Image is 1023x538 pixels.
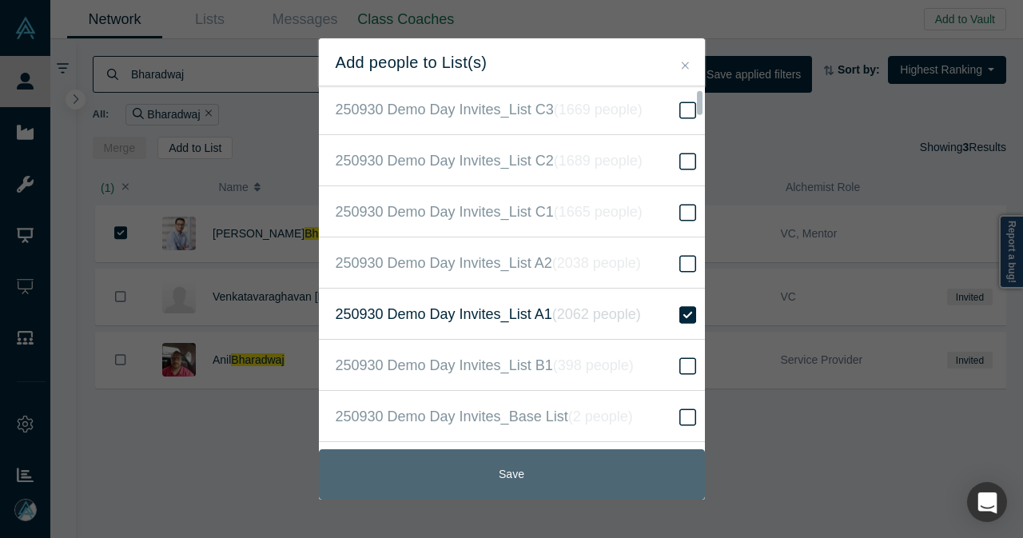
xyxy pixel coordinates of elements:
span: 250930 Demo Day Invites_List A1 [336,303,641,325]
span: 250930 Demo Day Invites_Base List [336,405,633,428]
button: Save [319,449,705,500]
span: 250930 Demo Day Invites_List B1 [336,354,634,377]
i: ( 2062 people ) [552,306,641,322]
i: ( 1689 people ) [554,153,643,169]
span: 250930 Demo Day Invites_List C1 [336,201,643,223]
button: Close [677,57,694,75]
i: ( 2038 people ) [552,255,641,271]
span: 250930 Demo Day Invites_List C2 [336,149,643,172]
h2: Add people to List(s) [336,53,688,72]
span: 250930 Demo Day Invites_List C3 [336,98,643,121]
i: ( 1669 people ) [554,102,643,118]
i: ( 1665 people ) [554,204,643,220]
i: ( 2 people ) [568,408,633,424]
i: ( 398 people ) [553,357,634,373]
span: 250930 Demo Day Invites_List A2 [336,252,641,274]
